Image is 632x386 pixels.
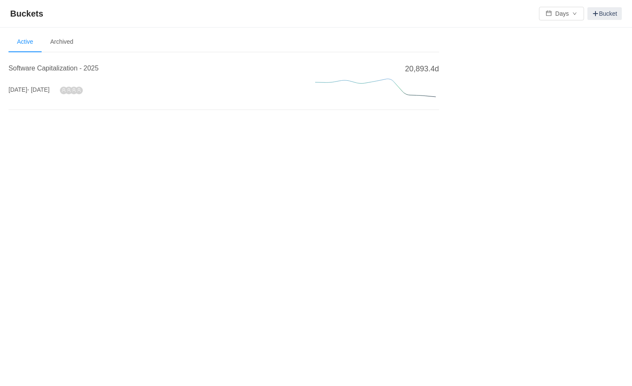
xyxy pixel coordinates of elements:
[10,7,48,20] span: Buckets
[72,88,76,92] i: icon: user
[8,65,99,72] a: Software Capitalization - 2025
[8,85,50,94] div: [DATE]
[27,86,50,93] span: - [DATE]
[539,7,584,20] button: icon: calendarDaysicon: down
[8,32,42,52] li: Active
[67,88,71,92] i: icon: user
[405,63,439,75] span: 20,893.4d
[62,88,66,92] i: icon: user
[42,32,82,52] li: Archived
[77,88,81,92] i: icon: user
[587,7,622,20] a: Bucket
